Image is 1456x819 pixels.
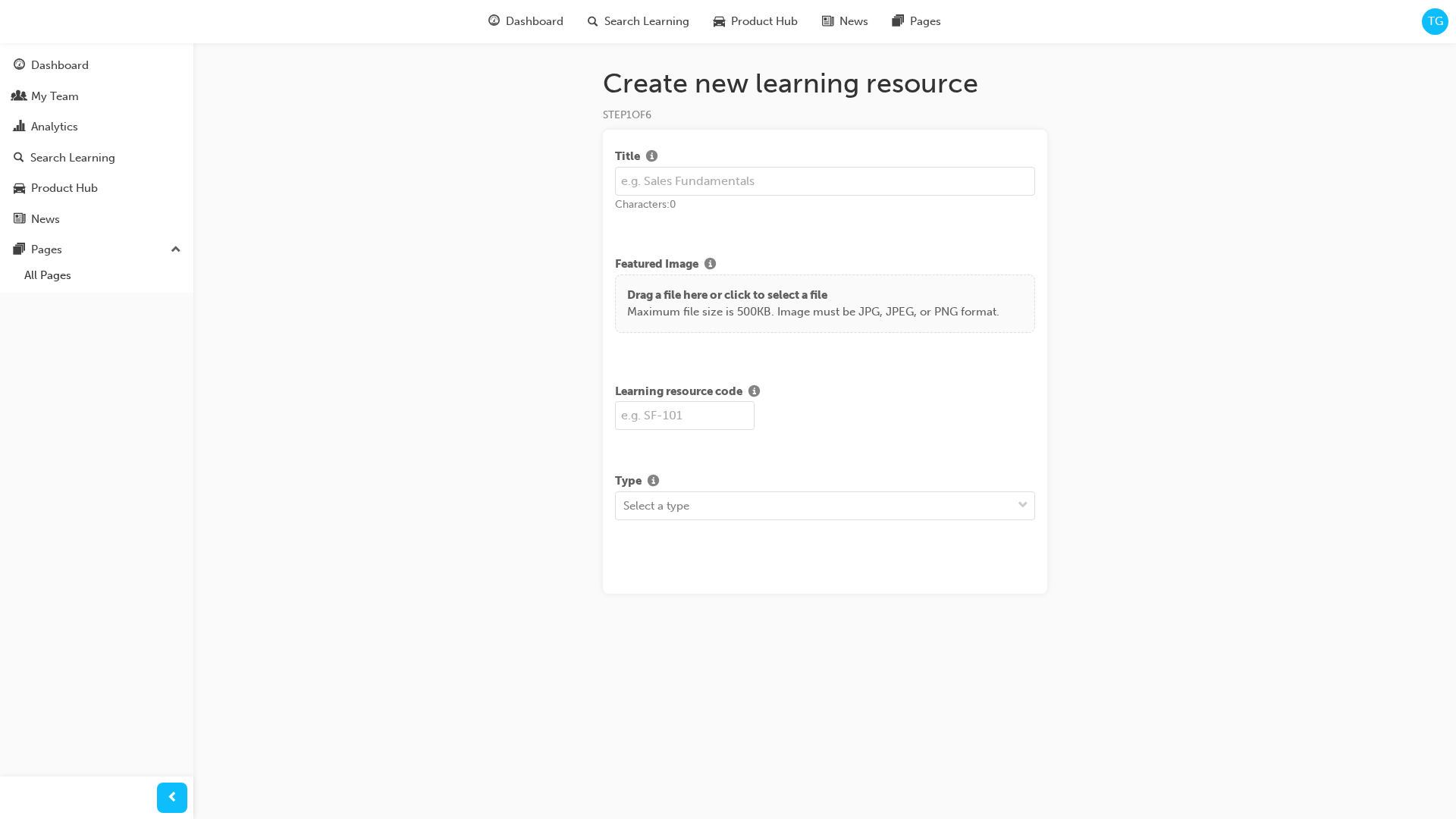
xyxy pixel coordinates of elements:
[1018,496,1028,516] span: down-icon
[988,557,1035,582] button: Next
[31,211,60,228] div: News
[171,240,181,260] span: up-icon
[6,52,187,233] div: DashboardMy TeamAnalyticsSearch LearningProduct HubNews
[31,180,98,197] div: Product Hub
[31,88,79,105] div: My Team
[14,121,25,134] span: chart-icon
[640,148,664,167] button: Show info
[476,6,576,37] a: guage-iconDashboard
[14,243,25,257] span: pages-icon
[698,256,722,275] button: Show info
[30,149,115,167] div: Search Learning
[910,13,941,30] span: Pages
[893,12,904,31] span: pages-icon
[810,6,880,37] a: news-iconNews
[627,303,999,321] p: Maximum file size is 500KB. Image must be JPG, JPEG, or PNG format.
[615,401,755,430] input: e.g. SF-101
[603,108,651,121] span: STEP 1 OF 6
[18,264,187,287] a: All Pages
[6,52,187,80] a: Dashboard
[6,206,187,234] a: News
[615,167,1035,196] input: e.g. Sales Fundamentals
[648,475,659,489] span: info-icon
[839,13,868,30] span: News
[14,152,24,165] span: search-icon
[588,12,598,31] span: search-icon
[6,83,187,111] a: My Team
[880,6,953,37] a: pages-iconPages
[31,241,62,259] div: Pages
[1428,13,1443,30] span: TG
[615,198,676,211] span: Characters: 0
[615,383,742,402] span: Learning resource code
[701,6,810,37] a: car-iconProduct Hub
[623,497,689,514] div: Select a type
[14,213,25,227] span: news-icon
[646,151,657,165] span: info-icon
[167,789,178,808] span: prev-icon
[1422,8,1448,35] button: TG
[6,113,187,141] a: Analytics
[714,12,725,31] span: car-icon
[6,236,187,264] button: Pages
[603,67,1047,100] h1: Create new learning resource
[615,148,640,167] span: Title
[14,90,25,104] span: people-icon
[14,182,25,196] span: car-icon
[6,144,187,172] a: Search Learning
[627,287,999,304] p: Drag a file here or click to select a file
[14,59,25,73] span: guage-icon
[742,383,766,402] button: Show info
[704,259,716,272] span: info-icon
[6,174,187,202] a: Product Hub
[615,472,642,491] span: Type
[822,12,833,31] span: news-icon
[999,562,1024,576] span: Next
[615,256,698,275] span: Featured Image
[604,13,689,30] span: Search Learning
[615,275,1035,333] div: Drag a file here or click to select a fileMaximum file size is 500KB. Image must be JPG, JPEG, or...
[731,13,798,30] span: Product Hub
[488,12,500,31] span: guage-icon
[748,386,760,400] span: info-icon
[642,472,665,491] button: Show info
[31,118,78,136] div: Analytics
[576,6,701,37] a: search-iconSearch Learning
[506,13,563,30] span: Dashboard
[31,57,89,74] div: Dashboard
